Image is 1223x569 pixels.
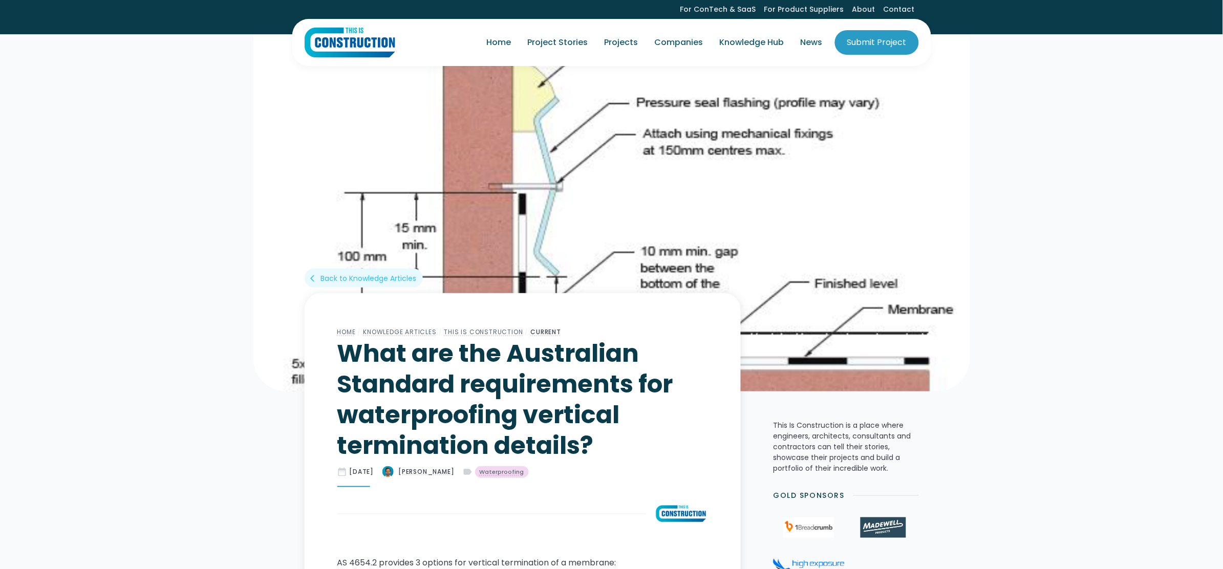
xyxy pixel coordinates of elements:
div: arrow_back_ios [311,273,319,283]
a: Project Stories [520,28,596,57]
p: This Is Construction is a place where engineers, architects, consultants and contractors can tell... [774,420,919,474]
p: AS 4654.2 provides 3 options for vertical termination of a membrane: [337,557,708,569]
a: This Is Construction [444,327,523,336]
a: Knowledge Articles [363,327,437,336]
div: / [356,326,363,338]
div: label [463,467,473,477]
div: [PERSON_NAME] [398,467,454,476]
a: Home [479,28,520,57]
h1: What are the Australian Standard requirements for waterproofing vertical termination details? [337,338,708,461]
img: This Is Construction Logo [305,27,395,58]
a: Knowledge Hub [712,28,792,57]
div: Submit Project [847,36,907,49]
img: 1Breadcrumb [783,517,834,538]
h2: Gold Sponsors [774,490,845,501]
a: Submit Project [835,30,919,55]
img: What are the Australian Standard requirements for waterproofing vertical termination details? [253,33,970,391]
div: / [437,326,444,338]
img: Madewell Products [861,517,906,538]
a: [PERSON_NAME] [382,466,454,478]
a: Home [337,327,356,336]
a: Current [531,327,562,336]
div: Waterproofing [480,468,524,476]
div: [DATE] [350,467,374,476]
div: date_range [337,467,348,477]
img: What are the Australian Standard requirements for waterproofing vertical termination details? [654,504,708,524]
a: Waterproofing [475,466,529,478]
a: arrow_back_iosBack to Knowledge Articles [305,269,423,288]
div: Back to Knowledge Articles [321,273,417,283]
img: What are the Australian Standard requirements for waterproofing vertical termination details? [382,466,394,478]
a: Projects [596,28,647,57]
a: Companies [647,28,712,57]
a: News [792,28,831,57]
div: / [523,326,531,338]
a: home [305,27,395,58]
